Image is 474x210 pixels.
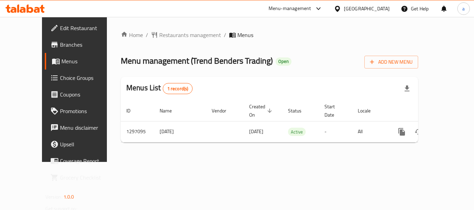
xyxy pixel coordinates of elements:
[45,70,121,86] a: Choice Groups
[121,31,418,39] nav: breadcrumb
[388,100,466,121] th: Actions
[276,57,291,66] div: Open
[60,124,116,132] span: Menu disclaimer
[393,124,410,140] button: more
[324,102,344,119] span: Start Date
[237,31,253,39] span: Menus
[45,20,121,36] a: Edit Restaurant
[319,121,352,142] td: -
[45,36,121,53] a: Branches
[45,119,121,136] a: Menu disclaimer
[163,83,193,94] div: Total records count
[151,31,221,39] a: Restaurants management
[45,86,121,103] a: Coupons
[64,192,74,201] span: 1.0.0
[344,5,390,12] div: [GEOGRAPHIC_DATA]
[126,83,193,94] h2: Menus List
[364,56,418,69] button: Add New Menu
[60,107,116,115] span: Promotions
[121,53,273,69] span: Menu management ( Trend Benders Trading )
[249,102,274,119] span: Created On
[45,153,121,169] a: Coverage Report
[60,40,116,49] span: Branches
[61,57,116,65] span: Menus
[462,5,465,12] span: a
[146,31,148,39] li: /
[288,107,311,115] span: Status
[60,24,116,32] span: Edit Restaurant
[224,31,226,39] li: /
[45,136,121,153] a: Upsell
[60,157,116,165] span: Coverage Report
[121,31,143,39] a: Home
[358,107,380,115] span: Locale
[370,58,413,66] span: Add New Menu
[249,127,263,136] span: [DATE]
[276,58,291,64] span: Open
[410,124,427,140] button: Change Status
[399,80,415,97] div: Export file
[269,4,311,13] div: Menu-management
[163,85,193,92] span: 1 record(s)
[60,74,116,82] span: Choice Groups
[126,107,139,115] span: ID
[60,90,116,99] span: Coupons
[154,121,206,142] td: [DATE]
[212,107,235,115] span: Vendor
[45,169,121,186] a: Grocery Checklist
[160,107,181,115] span: Name
[121,121,154,142] td: 1297095
[121,100,466,143] table: enhanced table
[60,173,116,182] span: Grocery Checklist
[288,128,306,136] span: Active
[352,121,388,142] td: All
[45,53,121,70] a: Menus
[45,103,121,119] a: Promotions
[45,192,62,201] span: Version:
[60,140,116,148] span: Upsell
[159,31,221,39] span: Restaurants management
